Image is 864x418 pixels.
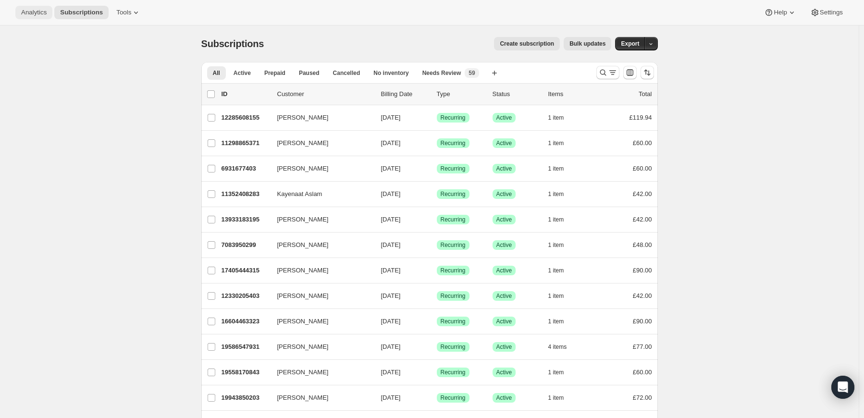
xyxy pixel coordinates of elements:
span: Active [496,241,512,249]
button: Analytics [15,6,52,19]
p: 12330205403 [222,291,270,301]
span: £60.00 [633,139,652,147]
button: [PERSON_NAME] [272,212,368,227]
span: 1 item [548,114,564,122]
button: [PERSON_NAME] [272,339,368,355]
button: [PERSON_NAME] [272,365,368,380]
span: 1 item [548,139,564,147]
button: [PERSON_NAME] [272,135,368,151]
span: 4 items [548,343,567,351]
span: Active [234,69,251,77]
span: Subscriptions [60,9,103,16]
span: Active [496,267,512,274]
p: 19943850203 [222,393,270,403]
span: [DATE] [381,114,401,121]
div: 11298865371[PERSON_NAME][DATE]SuccessRecurringSuccessActive1 item£60.00 [222,136,652,150]
p: Total [639,89,652,99]
button: [PERSON_NAME] [272,288,368,304]
p: 12285608155 [222,113,270,123]
span: [PERSON_NAME] [277,266,329,275]
button: [PERSON_NAME] [272,390,368,406]
span: [DATE] [381,394,401,401]
p: 11352408283 [222,189,270,199]
span: £77.00 [633,343,652,350]
span: Cancelled [333,69,360,77]
div: 19943850203[PERSON_NAME][DATE]SuccessRecurringSuccessActive1 item£72.00 [222,391,652,405]
span: 1 item [548,318,564,325]
span: Active [496,114,512,122]
span: Needs Review [422,69,461,77]
div: 19558170843[PERSON_NAME][DATE]SuccessRecurringSuccessActive1 item£60.00 [222,366,652,379]
button: 1 item [548,366,575,379]
button: Help [758,6,802,19]
span: [PERSON_NAME] [277,368,329,377]
div: 17405444315[PERSON_NAME][DATE]SuccessRecurringSuccessActive1 item£90.00 [222,264,652,277]
span: [DATE] [381,241,401,248]
button: [PERSON_NAME] [272,314,368,329]
span: Recurring [441,114,466,122]
button: [PERSON_NAME] [272,263,368,278]
button: 1 item [548,264,575,277]
button: Settings [804,6,849,19]
span: Bulk updates [569,40,605,48]
button: 1 item [548,238,575,252]
button: 1 item [548,315,575,328]
span: 1 item [548,369,564,376]
button: 1 item [548,162,575,175]
span: £60.00 [633,165,652,172]
button: 1 item [548,187,575,201]
span: Active [496,190,512,198]
button: Tools [111,6,147,19]
div: 12330205403[PERSON_NAME][DATE]SuccessRecurringSuccessActive1 item£42.00 [222,289,652,303]
button: 1 item [548,136,575,150]
span: Subscriptions [201,38,264,49]
button: Kayenaat Aslam [272,186,368,202]
div: 7083950299[PERSON_NAME][DATE]SuccessRecurringSuccessActive1 item£48.00 [222,238,652,252]
span: Prepaid [264,69,285,77]
span: Recurring [441,292,466,300]
span: Tools [116,9,131,16]
span: Active [496,165,512,172]
span: [PERSON_NAME] [277,138,329,148]
span: No inventory [373,69,408,77]
p: 13933183195 [222,215,270,224]
p: 16604463323 [222,317,270,326]
div: 13933183195[PERSON_NAME][DATE]SuccessRecurringSuccessActive1 item£42.00 [222,213,652,226]
div: Items [548,89,596,99]
div: 19586547931[PERSON_NAME][DATE]SuccessRecurringSuccessActive4 items£77.00 [222,340,652,354]
button: 1 item [548,391,575,405]
div: 16604463323[PERSON_NAME][DATE]SuccessRecurringSuccessActive1 item£90.00 [222,315,652,328]
span: £119.94 [629,114,652,121]
span: Active [496,139,512,147]
span: [DATE] [381,139,401,147]
p: Billing Date [381,89,429,99]
span: Active [496,292,512,300]
span: Kayenaat Aslam [277,189,322,199]
span: Recurring [441,165,466,172]
span: 1 item [548,292,564,300]
span: Active [496,318,512,325]
p: 19558170843 [222,368,270,377]
p: 19586547931 [222,342,270,352]
span: Recurring [441,369,466,376]
span: 1 item [548,190,564,198]
button: Sort the results [641,66,654,79]
span: Recurring [441,216,466,223]
span: 1 item [548,241,564,249]
span: 1 item [548,216,564,223]
span: [PERSON_NAME] [277,317,329,326]
p: 11298865371 [222,138,270,148]
span: [PERSON_NAME] [277,113,329,123]
div: Open Intercom Messenger [831,376,854,399]
span: 1 item [548,394,564,402]
button: 1 item [548,111,575,124]
span: £72.00 [633,394,652,401]
p: 6931677403 [222,164,270,173]
button: [PERSON_NAME] [272,237,368,253]
span: [DATE] [381,190,401,197]
button: Subscriptions [54,6,109,19]
span: [DATE] [381,369,401,376]
span: Recurring [441,241,466,249]
span: [DATE] [381,292,401,299]
p: Customer [277,89,373,99]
